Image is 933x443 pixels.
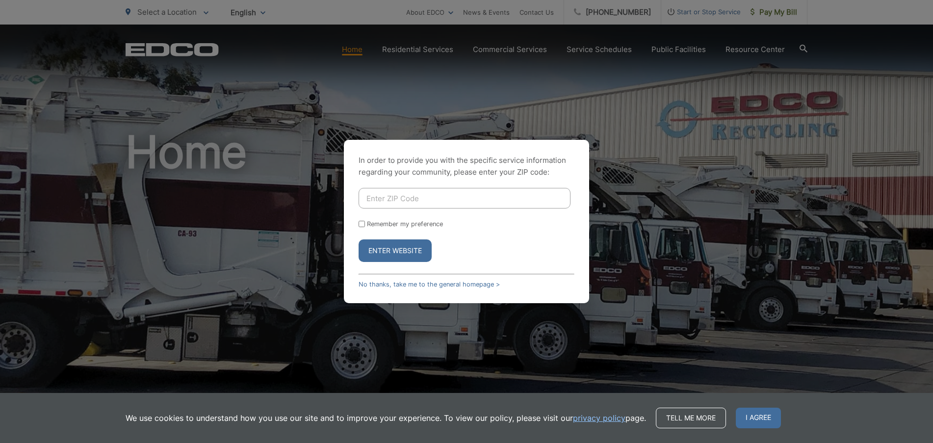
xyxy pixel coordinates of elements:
p: We use cookies to understand how you use our site and to improve your experience. To view our pol... [126,412,646,424]
a: Tell me more [656,408,726,428]
button: Enter Website [359,239,432,262]
span: I agree [736,408,781,428]
a: privacy policy [573,412,625,424]
a: No thanks, take me to the general homepage > [359,281,500,288]
p: In order to provide you with the specific service information regarding your community, please en... [359,155,574,178]
input: Enter ZIP Code [359,188,570,208]
label: Remember my preference [367,220,443,228]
